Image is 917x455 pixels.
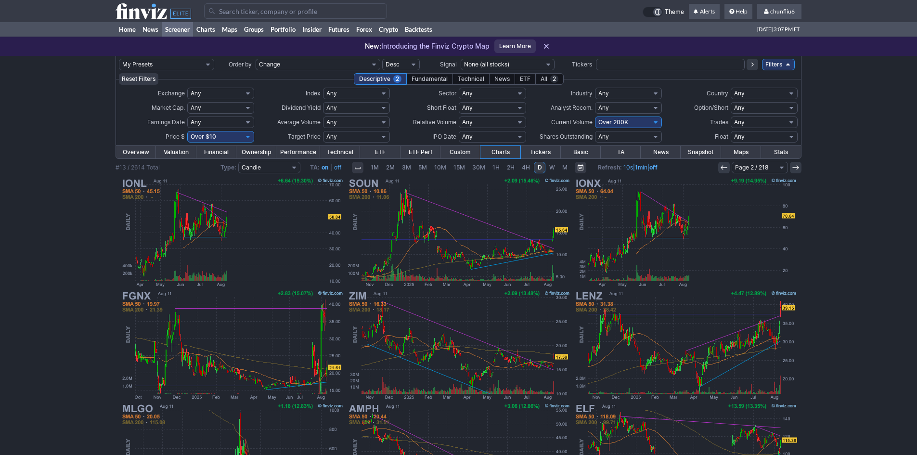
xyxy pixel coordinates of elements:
[665,7,684,17] span: Theme
[375,22,401,37] a: Crypto
[431,162,450,173] a: 10M
[598,164,622,171] b: Refresh:
[721,146,761,158] a: Maps
[306,90,321,97] span: Index
[707,90,728,97] span: Country
[561,146,601,158] a: Basic
[489,73,515,85] div: News
[492,164,500,171] span: 1H
[518,162,533,173] a: 4H
[641,146,681,158] a: News
[432,133,456,140] span: IPO Date
[635,164,647,171] a: 1min
[494,39,536,53] a: Learn More
[406,73,453,85] div: Fundamental
[551,104,593,111] span: Analyst Recom.
[601,146,641,158] a: TA
[277,118,321,126] span: Average Volume
[450,162,468,173] a: 15M
[757,4,801,19] a: chunfliu6
[282,104,321,111] span: Dividend Yield
[681,146,721,158] a: Snapshot
[166,133,185,140] span: Price $
[549,164,555,171] span: W
[689,4,720,19] a: Alerts
[571,90,593,97] span: Industry
[472,164,485,171] span: 30M
[643,7,684,17] a: Theme
[116,163,160,172] div: #13 / 2614 Total
[299,22,325,37] a: Insider
[386,164,395,171] span: 2M
[204,3,387,19] input: Search
[119,289,345,402] img: FGNX - Fundamental Global Inc - Stock Price Chart
[535,73,564,85] div: All
[598,163,658,172] span: | |
[761,146,801,158] a: Stats
[715,133,728,140] span: Float
[236,146,276,158] a: Ownership
[147,118,185,126] span: Earnings Date
[310,164,320,171] b: TA:
[399,162,414,173] a: 3M
[770,8,795,15] span: chunfliu6
[757,22,800,37] span: [DATE] 3:07 PM ET
[520,146,560,158] a: Tickers
[393,75,401,83] span: 2
[434,164,446,171] span: 10M
[504,162,518,173] a: 2H
[152,104,185,111] span: Market Cap.
[415,162,430,173] a: 5M
[623,164,633,171] a: 10s
[330,164,332,171] span: |
[139,22,162,37] a: News
[196,146,236,158] a: Financial
[572,61,592,68] span: Tickers
[276,146,320,158] a: Performance
[538,164,542,171] span: D
[346,289,571,402] img: ZIM - Zim Integrated Shipping Services Ltd - Stock Price Chart
[322,164,328,171] a: on
[546,162,558,173] a: W
[440,61,457,68] span: Signal
[401,22,436,37] a: Backtests
[439,90,456,97] span: Sector
[427,104,456,111] span: Short Float
[162,22,193,37] a: Screener
[694,104,728,111] span: Option/Short
[367,162,382,173] a: 1M
[550,75,558,83] span: 2
[402,164,411,171] span: 3M
[320,146,360,158] a: Technical
[334,164,341,171] a: off
[352,162,363,173] button: Interval
[507,164,515,171] span: 2H
[469,162,489,173] a: 30M
[562,164,568,171] span: M
[440,146,480,158] a: Custom
[193,22,219,37] a: Charts
[534,162,545,173] a: D
[346,176,571,289] img: SOUN - SoundHound AI Inc - Stock Price Chart
[383,162,398,173] a: 2M
[156,146,196,158] a: Valuation
[325,22,353,37] a: Futures
[360,146,400,158] a: ETF
[229,61,252,68] span: Order by
[418,164,427,171] span: 5M
[288,133,321,140] span: Target Price
[371,164,379,171] span: 1M
[220,164,236,171] b: Type:
[489,162,503,173] a: 1H
[400,146,440,158] a: ETF Perf
[365,41,490,51] p: Introducing the Finviz Crypto Map
[267,22,299,37] a: Portfolio
[158,90,185,97] span: Exchange
[116,146,156,158] a: Overview
[551,118,593,126] span: Current Volume
[354,73,407,85] div: Descriptive
[365,42,381,50] span: New:
[573,289,798,402] img: LENZ - LENZ Therapeutics Inc - Stock Price Chart
[413,118,456,126] span: Relative Volume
